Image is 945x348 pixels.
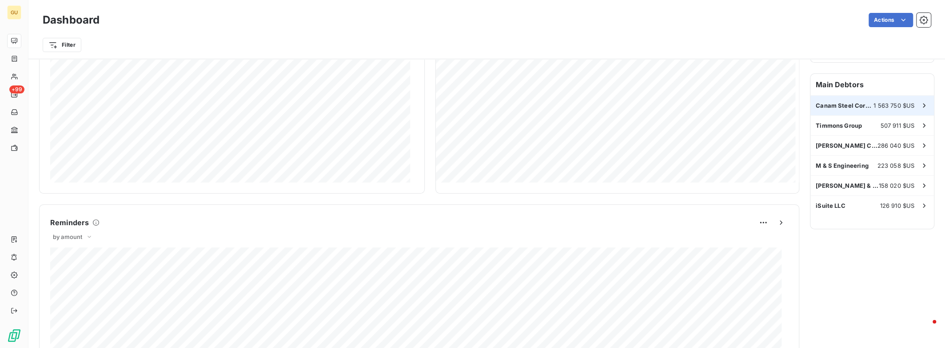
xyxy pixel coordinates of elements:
[43,12,100,28] h3: Dashboard
[9,85,24,93] span: +99
[816,122,862,129] span: Timmons Group
[878,182,914,189] span: 158 020 $US
[877,142,914,149] span: 286 040 $US
[50,217,89,228] h6: Reminders
[7,5,21,20] div: GU
[816,142,877,149] span: [PERSON_NAME] Construction
[816,202,845,209] span: iSuite LLC
[915,318,936,339] iframe: Intercom live chat
[43,38,81,52] button: Filter
[877,162,914,169] span: 223 058 $US
[810,74,934,95] h6: Main Debtors
[880,202,914,209] span: 126 910 $US
[816,182,878,189] span: [PERSON_NAME] & [PERSON_NAME] Construction
[880,122,914,129] span: 507 911 $US
[869,13,913,27] button: Actions
[816,102,873,109] span: Canam Steel Corporation ([GEOGRAPHIC_DATA])
[873,102,914,109] span: 1 563 750 $US
[7,328,21,343] img: Logo LeanPay
[816,162,869,169] span: M & S Engineering
[53,233,82,240] span: by amount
